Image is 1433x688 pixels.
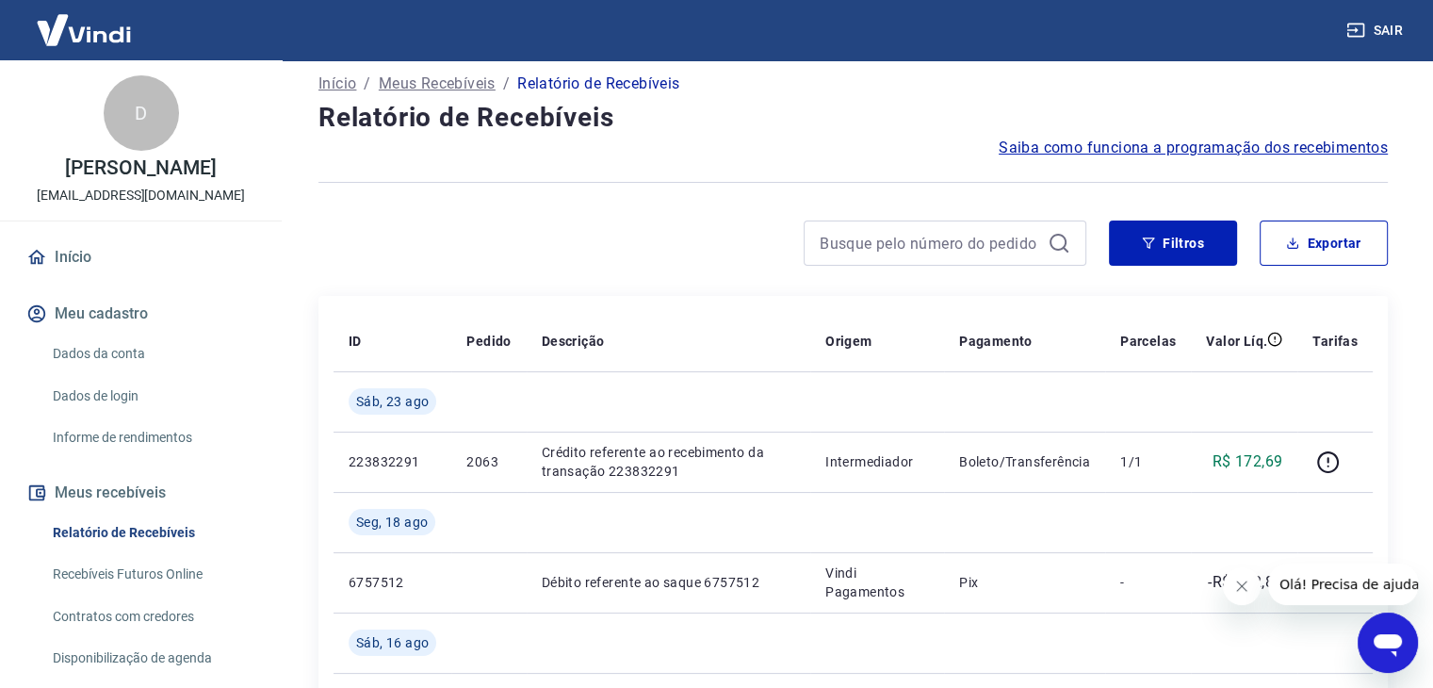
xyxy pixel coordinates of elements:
[825,564,929,601] p: Vindi Pagamentos
[1120,573,1176,592] p: -
[1213,450,1283,473] p: R$ 172,69
[45,639,259,678] a: Disponibilização de agenda
[45,377,259,416] a: Dados de login
[349,573,436,592] p: 6757512
[45,418,259,457] a: Informe de rendimentos
[23,237,259,278] a: Início
[503,73,510,95] p: /
[104,75,179,151] div: D
[379,73,496,95] a: Meus Recebíveis
[959,332,1033,351] p: Pagamento
[466,332,511,351] p: Pedido
[1120,332,1176,351] p: Parcelas
[318,73,356,95] a: Início
[542,443,795,481] p: Crédito referente ao recebimento da transação 223832291
[1206,332,1267,351] p: Valor Líq.
[318,99,1388,137] h4: Relatório de Recebíveis
[466,452,511,471] p: 2063
[65,158,216,178] p: [PERSON_NAME]
[1343,13,1410,48] button: Sair
[364,73,370,95] p: /
[356,392,429,411] span: Sáb, 23 ago
[37,186,245,205] p: [EMAIL_ADDRESS][DOMAIN_NAME]
[1358,613,1418,673] iframe: Botão para abrir a janela de mensagens
[825,452,929,471] p: Intermediador
[45,514,259,552] a: Relatório de Recebíveis
[356,513,428,532] span: Seg, 18 ago
[11,13,158,28] span: Olá! Precisa de ajuda?
[45,598,259,636] a: Contratos com credores
[356,633,429,652] span: Sáb, 16 ago
[820,229,1040,257] input: Busque pelo número do pedido
[1268,564,1418,605] iframe: Mensagem da empresa
[1312,332,1358,351] p: Tarifas
[23,293,259,335] button: Meu cadastro
[1109,221,1237,266] button: Filtros
[959,573,1090,592] p: Pix
[1223,567,1261,605] iframe: Fechar mensagem
[23,472,259,514] button: Meus recebíveis
[349,332,362,351] p: ID
[45,335,259,373] a: Dados da conta
[1208,571,1282,594] p: -R$ 152,89
[542,332,605,351] p: Descrição
[23,1,145,58] img: Vindi
[999,137,1388,159] a: Saiba como funciona a programação dos recebimentos
[1120,452,1176,471] p: 1/1
[542,573,795,592] p: Débito referente ao saque 6757512
[1260,221,1388,266] button: Exportar
[825,332,871,351] p: Origem
[349,452,436,471] p: 223832291
[45,555,259,594] a: Recebíveis Futuros Online
[517,73,679,95] p: Relatório de Recebíveis
[959,452,1090,471] p: Boleto/Transferência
